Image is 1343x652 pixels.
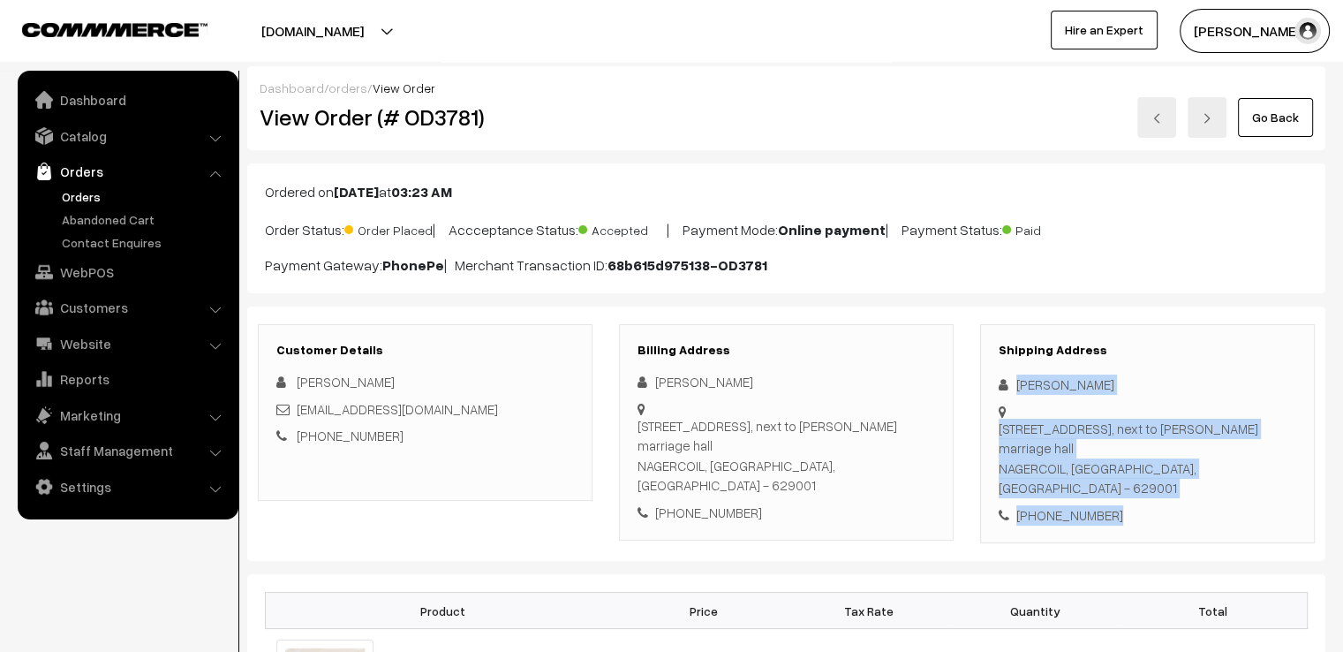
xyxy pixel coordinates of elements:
[266,593,621,629] th: Product
[1202,113,1212,124] img: right-arrow.png
[22,120,232,152] a: Catalog
[1180,9,1330,53] button: [PERSON_NAME]
[297,401,498,417] a: [EMAIL_ADDRESS][DOMAIN_NAME]
[778,221,886,239] b: Online payment
[260,79,1313,97] div: / /
[1294,18,1321,44] img: user
[22,292,232,323] a: Customers
[607,256,767,274] b: 68b615d975138-OD3781
[638,372,935,392] div: [PERSON_NAME]
[265,181,1308,202] p: Ordered on at
[22,435,232,466] a: Staff Management
[297,374,395,390] span: [PERSON_NAME]
[999,505,1296,526] div: [PHONE_NUMBER]
[1118,593,1308,629] th: Total
[999,343,1296,358] h3: Shipping Address
[260,103,593,131] h2: View Order (# OD3781)
[999,375,1296,395] div: [PERSON_NAME]
[200,9,426,53] button: [DOMAIN_NAME]
[344,216,433,239] span: Order Placed
[334,183,379,201] b: [DATE]
[276,343,574,358] h3: Customer Details
[260,80,324,95] a: Dashboard
[391,183,452,201] b: 03:23 AM
[22,256,232,288] a: WebPOS
[328,80,367,95] a: orders
[638,343,935,358] h3: Billing Address
[786,593,952,629] th: Tax Rate
[22,18,177,39] a: COMMMERCE
[1151,113,1162,124] img: left-arrow.png
[22,155,232,187] a: Orders
[265,216,1308,240] p: Order Status: | Accceptance Status: | Payment Mode: | Payment Status:
[22,471,232,503] a: Settings
[1238,98,1313,137] a: Go Back
[265,254,1308,276] p: Payment Gateway: | Merchant Transaction ID:
[22,84,232,116] a: Dashboard
[57,233,232,252] a: Contact Enquires
[999,419,1296,498] div: [STREET_ADDRESS], next to [PERSON_NAME] marriage hall NAGERCOIL, [GEOGRAPHIC_DATA], [GEOGRAPHIC_D...
[297,428,404,444] a: [PHONE_NUMBER]
[638,416,935,496] div: [STREET_ADDRESS], next to [PERSON_NAME] marriage hall NAGERCOIL, [GEOGRAPHIC_DATA], [GEOGRAPHIC_D...
[57,187,232,206] a: Orders
[1051,11,1158,49] a: Hire an Expert
[952,593,1118,629] th: Quantity
[373,80,435,95] span: View Order
[578,216,667,239] span: Accepted
[22,23,207,36] img: COMMMERCE
[638,503,935,523] div: [PHONE_NUMBER]
[57,210,232,229] a: Abandoned Cart
[22,363,232,395] a: Reports
[1002,216,1090,239] span: Paid
[22,399,232,431] a: Marketing
[22,328,232,360] a: Website
[382,256,444,274] b: PhonePe
[621,593,787,629] th: Price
